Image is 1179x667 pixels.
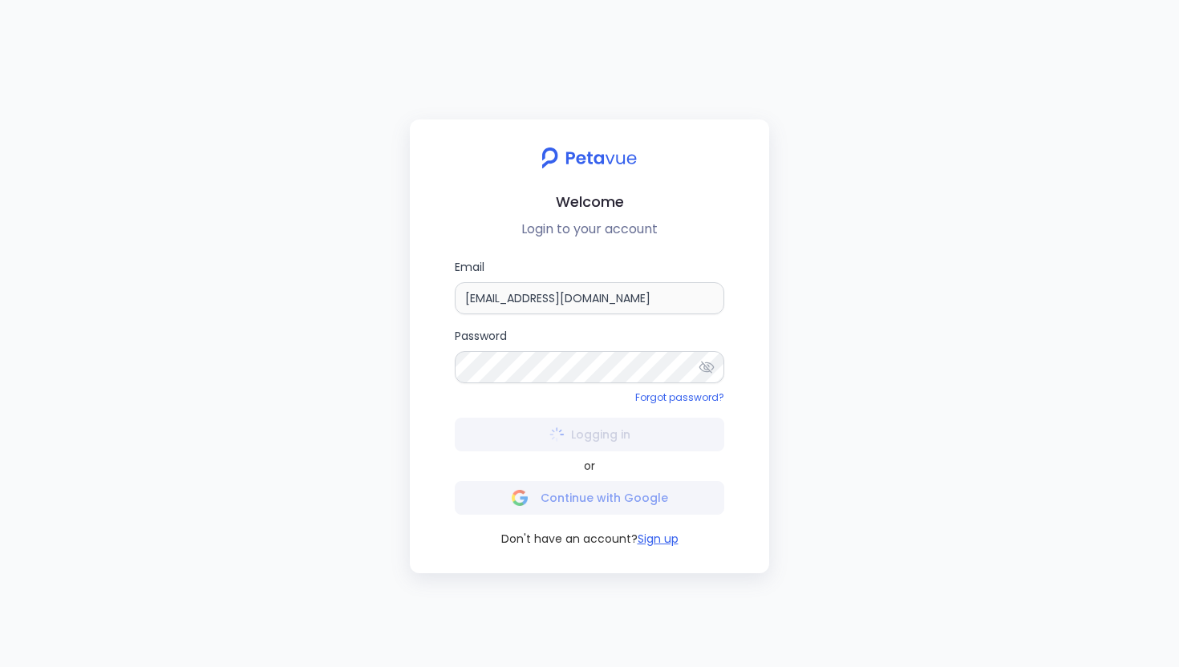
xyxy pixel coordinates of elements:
span: Don't have an account? [501,531,638,548]
button: Sign up [638,531,679,548]
a: Forgot password? [635,390,724,404]
input: Password [455,351,724,383]
p: Login to your account [423,220,756,239]
label: Email [455,258,724,314]
span: or [584,458,595,475]
img: petavue logo [531,139,647,177]
input: Email [455,282,724,314]
label: Password [455,327,724,383]
h2: Welcome [423,190,756,213]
